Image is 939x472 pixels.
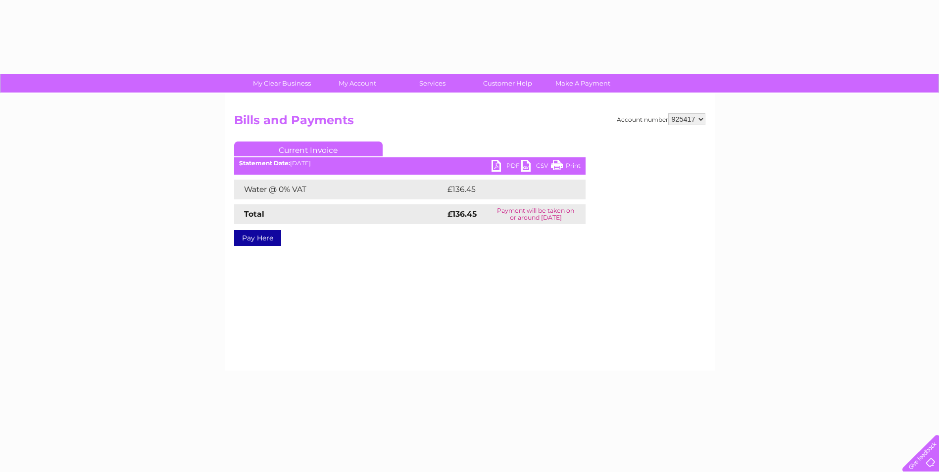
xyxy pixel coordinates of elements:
[234,142,383,156] a: Current Invoice
[467,74,548,93] a: Customer Help
[316,74,398,93] a: My Account
[445,180,567,199] td: £136.45
[521,160,551,174] a: CSV
[447,209,477,219] strong: £136.45
[392,74,473,93] a: Services
[551,160,581,174] a: Print
[486,204,586,224] td: Payment will be taken on or around [DATE]
[234,113,705,132] h2: Bills and Payments
[234,230,281,246] a: Pay Here
[244,209,264,219] strong: Total
[234,180,445,199] td: Water @ 0% VAT
[542,74,624,93] a: Make A Payment
[241,74,323,93] a: My Clear Business
[617,113,705,125] div: Account number
[234,160,586,167] div: [DATE]
[239,159,290,167] b: Statement Date:
[492,160,521,174] a: PDF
